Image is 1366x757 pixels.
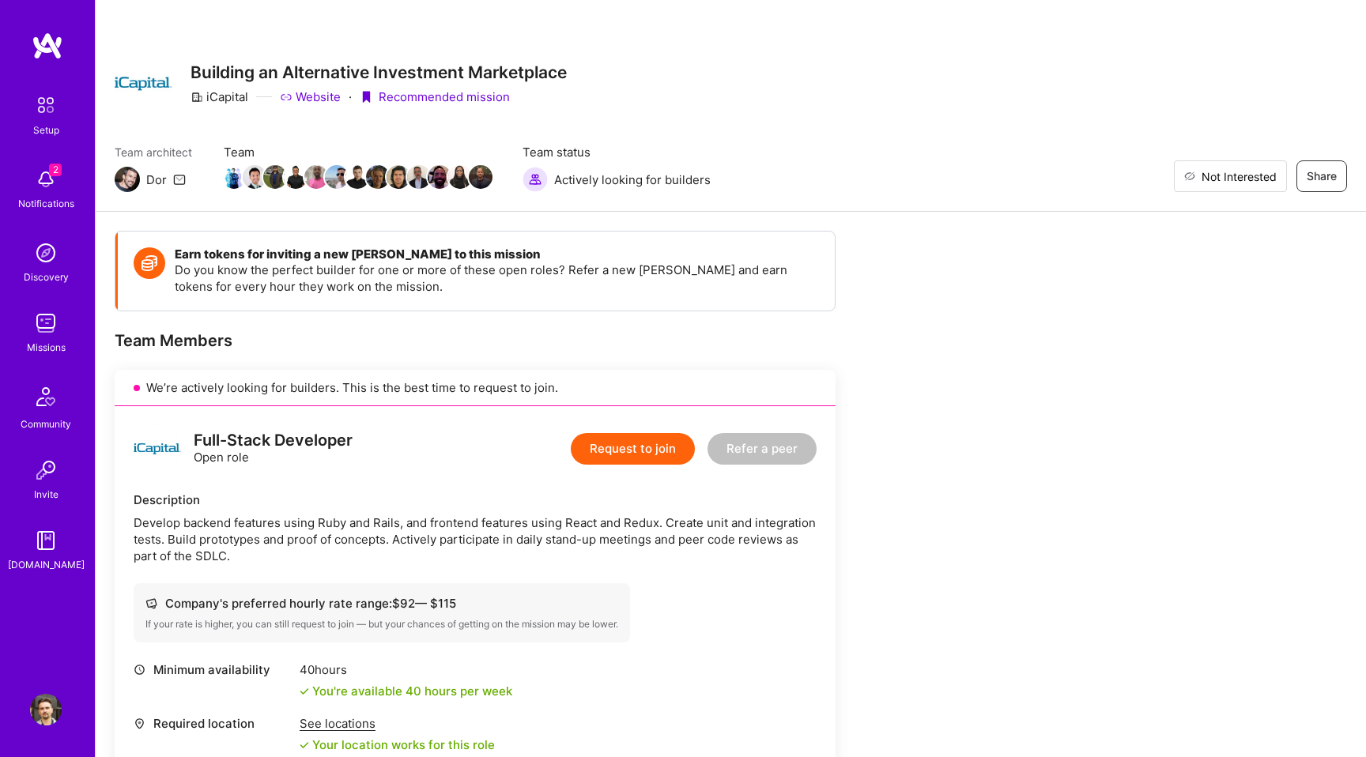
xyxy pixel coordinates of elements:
div: Setup [33,122,59,138]
div: Open role [194,432,353,465]
img: guide book [30,525,62,556]
a: Team Member Avatar [429,164,450,190]
img: Team Member Avatar [345,165,369,189]
div: Description [134,491,817,508]
span: Team status [523,144,711,160]
div: Your location works for this role [300,736,495,753]
i: icon Clock [134,664,145,676]
img: setup [29,89,62,122]
a: Team Member Avatar [285,164,306,190]
span: Actively looking for builders [554,171,711,188]
span: Team [224,144,491,160]
div: 40 hours [300,661,512,678]
div: Discovery [24,269,69,285]
div: Full-Stack Developer [194,432,353,449]
a: Website [280,89,341,105]
button: Request to join [571,433,695,465]
span: Not Interested [1202,168,1277,185]
a: User Avatar [26,694,66,725]
img: Team Member Avatar [428,165,451,189]
img: Team Member Avatar [304,165,328,189]
div: We’re actively looking for builders. This is the best time to request to join. [115,370,836,406]
a: Team Member Avatar [368,164,388,190]
a: Team Member Avatar [224,164,244,190]
div: Dor [146,171,167,188]
h3: Building an Alternative Investment Marketplace [191,62,567,82]
img: Team Member Avatar [325,165,349,189]
a: Team Member Avatar [347,164,368,190]
img: logo [134,425,181,473]
a: Team Member Avatar [470,164,491,190]
img: Token icon [134,247,165,279]
img: Team Member Avatar [387,165,410,189]
a: Team Member Avatar [265,164,285,190]
i: icon Cash [145,597,157,609]
div: [DOMAIN_NAME] [8,556,85,573]
i: icon Check [300,740,309,750]
img: Team Member Avatar [263,165,287,189]
div: You're available 40 hours per week [300,683,512,699]
div: Company's preferred hourly rate range: $ 92 — $ 115 [145,595,618,612]
a: Team Member Avatar [306,164,326,190]
div: If your rate is higher, you can still request to join — but your chances of getting on the missio... [145,618,618,631]
button: Share [1296,160,1347,192]
div: See locations [300,715,495,732]
img: Team Member Avatar [243,165,266,189]
a: Team Member Avatar [326,164,347,190]
div: iCapital [191,89,248,105]
img: Actively looking for builders [523,167,548,192]
button: Not Interested [1174,160,1287,192]
i: icon EyeClosed [1184,171,1195,183]
img: Team Member Avatar [284,165,308,189]
i: icon Location [134,717,145,729]
div: Develop backend features using Ruby and Rails, and frontend features using React and Redux. Creat... [134,514,817,564]
div: Team Members [115,330,836,351]
img: Team Member Avatar [448,165,472,189]
a: Team Member Avatar [409,164,429,190]
a: Team Member Avatar [244,164,265,190]
p: Do you know the perfect builder for one or more of these open roles? Refer a new [PERSON_NAME] an... [175,262,819,295]
div: Required location [134,715,292,732]
span: Team architect [115,144,192,160]
div: Recommended mission [360,89,510,105]
div: · [349,89,352,105]
img: bell [30,164,62,195]
img: Company Logo [115,55,172,112]
div: Notifications [18,195,74,212]
div: Minimum availability [134,661,292,678]
button: Refer a peer [708,433,817,465]
i: icon CompanyGray [191,91,203,104]
img: Team Member Avatar [407,165,431,189]
i: icon Mail [173,173,186,186]
img: Community [27,378,65,416]
img: logo [32,32,63,60]
img: Team Architect [115,167,140,192]
span: Share [1307,168,1337,184]
img: discovery [30,237,62,269]
img: Team Member Avatar [469,165,492,189]
a: Team Member Avatar [388,164,409,190]
div: Community [21,416,71,432]
a: Team Member Avatar [450,164,470,190]
h4: Earn tokens for inviting a new [PERSON_NAME] to this mission [175,247,819,262]
img: Team Member Avatar [366,165,390,189]
span: 2 [49,164,62,176]
i: icon PurpleRibbon [360,91,372,104]
div: Invite [34,486,58,503]
img: Invite [30,454,62,486]
i: icon Check [300,687,309,696]
div: Missions [27,339,66,356]
img: User Avatar [30,694,62,725]
img: teamwork [30,307,62,339]
img: Team Member Avatar [222,165,246,189]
